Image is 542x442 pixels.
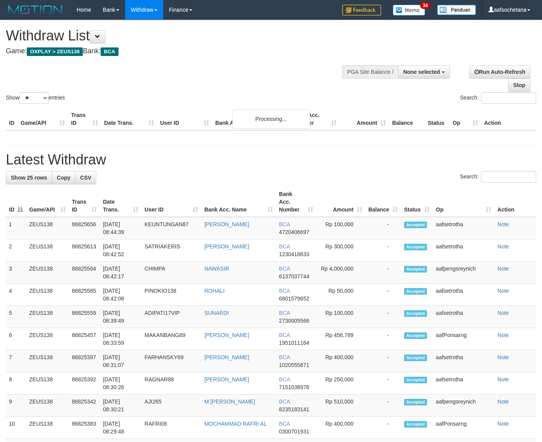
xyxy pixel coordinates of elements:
span: Accepted [404,222,427,228]
td: Rp 4,000,000 [316,262,365,284]
a: Note [497,398,509,405]
td: ZEUS138 [26,395,69,417]
td: 86825397 [69,350,100,372]
span: BCA [279,266,290,272]
td: PINOKIO138 [141,284,201,306]
span: Show 25 rows [11,175,47,181]
th: Balance: activate to sort column ascending [365,187,401,217]
td: - [365,417,401,439]
a: Note [497,221,509,227]
td: 6 [6,328,26,350]
span: Accepted [404,244,427,250]
a: Note [497,421,509,427]
td: RAFRI08 [141,417,201,439]
span: Accepted [404,288,427,295]
a: CSV [75,171,96,184]
span: 34 [420,2,430,9]
td: [DATE] 08:42:08 [100,284,141,306]
th: Trans ID: activate to sort column ascending [69,187,100,217]
td: [DATE] 08:30:26 [100,372,141,395]
a: Copy [52,171,75,184]
span: Accepted [404,377,427,383]
th: Game/API: activate to sort column ascending [26,187,69,217]
td: [DATE] 08:44:39 [100,217,141,239]
td: - [365,239,401,262]
td: 8 [6,372,26,395]
span: Copy 1951011164 to clipboard [279,340,309,346]
td: FARHANSKY69 [141,350,201,372]
td: Rp 50,000 [316,284,365,306]
td: - [365,284,401,306]
td: ZEUS138 [26,328,69,350]
span: BCA [279,398,290,405]
a: Run Auto-Refresh [469,65,530,79]
td: AJI265 [141,395,201,417]
input: Search: [481,92,536,104]
th: ID [6,108,17,130]
span: CSV [80,175,91,181]
td: 86825585 [69,284,100,306]
td: 86825457 [69,328,100,350]
td: aafsetrotha [433,350,494,372]
span: BCA [279,288,290,294]
span: Copy 1230418833 to clipboard [279,251,309,257]
span: Copy 4720406697 to clipboard [279,229,309,235]
th: ID: activate to sort column descending [6,187,26,217]
span: None selected [403,69,440,75]
td: Rp 456,789 [316,328,365,350]
td: ADIPATI17VIP [141,306,201,328]
span: BCA [279,376,290,383]
th: Action [494,187,536,217]
td: 7 [6,350,26,372]
span: Accepted [404,399,427,405]
td: CHIMPA [141,262,201,284]
img: Feedback.jpg [342,5,381,16]
td: 3 [6,262,26,284]
td: aafsetrotha [433,306,494,328]
th: Status [425,108,450,130]
span: BCA [279,243,290,250]
span: Accepted [404,310,427,317]
a: Note [497,310,509,316]
h1: Latest Withdraw [6,152,536,168]
td: - [365,306,401,328]
label: Search: [460,171,536,183]
th: Balance [389,108,425,130]
td: ZEUS138 [26,239,69,262]
td: 86825342 [69,395,100,417]
th: Amount [340,108,389,130]
td: [DATE] 08:33:59 [100,328,141,350]
th: Game/API [17,108,68,130]
td: - [365,328,401,350]
img: panduan.png [437,5,476,15]
td: ZEUS138 [26,284,69,306]
td: 86825392 [69,372,100,395]
td: ZEUS138 [26,372,69,395]
td: Rp 100,000 [316,217,365,239]
td: 1 [6,217,26,239]
td: 2 [6,239,26,262]
button: None selected [398,65,450,79]
th: User ID: activate to sort column ascending [141,187,201,217]
a: Note [497,332,509,338]
span: BCA [279,332,290,338]
td: aafsetrotha [433,239,494,262]
td: - [365,262,401,284]
h4: Game: Bank: [6,47,354,55]
td: 10 [6,417,26,439]
th: Bank Acc. Name: activate to sort column ascending [201,187,276,217]
td: ZEUS138 [26,350,69,372]
td: - [365,350,401,372]
td: aafPonsarng [433,417,494,439]
td: 86825613 [69,239,100,262]
a: NAWASIR [204,266,229,272]
label: Search: [460,92,536,104]
td: KEUNTUNGAN87 [141,217,201,239]
td: aafpengsreynich [433,395,494,417]
td: Rp 400,000 [316,417,365,439]
img: MOTION_logo.png [6,4,65,16]
td: Rp 400,000 [316,350,365,372]
td: 86825383 [69,417,100,439]
td: aafPonsarng [433,328,494,350]
a: SUNARDI [204,310,229,316]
